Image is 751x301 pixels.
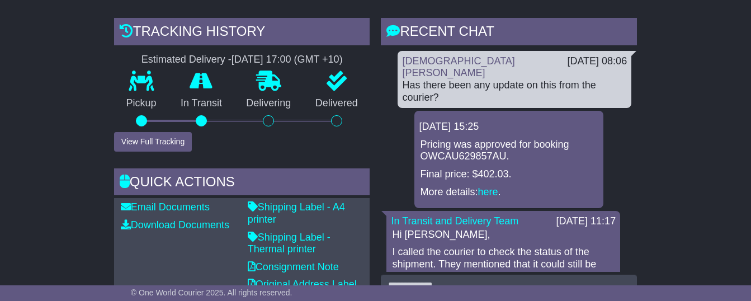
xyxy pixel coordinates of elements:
[248,261,339,272] a: Consignment Note
[121,219,229,231] a: Download Documents
[556,215,616,228] div: [DATE] 11:17
[114,168,370,199] div: Quick Actions
[114,132,192,152] button: View Full Tracking
[420,186,598,199] p: More details: .
[402,79,627,104] div: Has there been any update on this from the courier?
[114,54,370,66] div: Estimated Delivery -
[121,201,210,213] a: Email Documents
[420,139,598,163] p: Pricing was approved for booking OWCAU629857AU.
[234,97,303,110] p: Delivering
[131,288,292,297] span: © One World Courier 2025. All rights reserved.
[248,232,330,255] a: Shipping Label - Thermal printer
[478,186,498,197] a: here
[232,54,343,66] div: [DATE] 17:00 (GMT +10)
[381,18,637,48] div: RECENT CHAT
[420,168,598,181] p: Final price: $402.03.
[391,215,518,227] a: In Transit and Delivery Team
[392,229,615,241] p: Hi [PERSON_NAME],
[419,121,599,133] div: [DATE] 15:25
[114,18,370,48] div: Tracking history
[248,279,357,290] a: Original Address Label
[248,201,345,225] a: Shipping Label - A4 printer
[168,97,234,110] p: In Transit
[567,55,627,68] div: [DATE] 08:06
[114,97,168,110] p: Pickup
[303,97,370,110] p: Delivered
[402,55,514,79] a: [DEMOGRAPHIC_DATA][PERSON_NAME]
